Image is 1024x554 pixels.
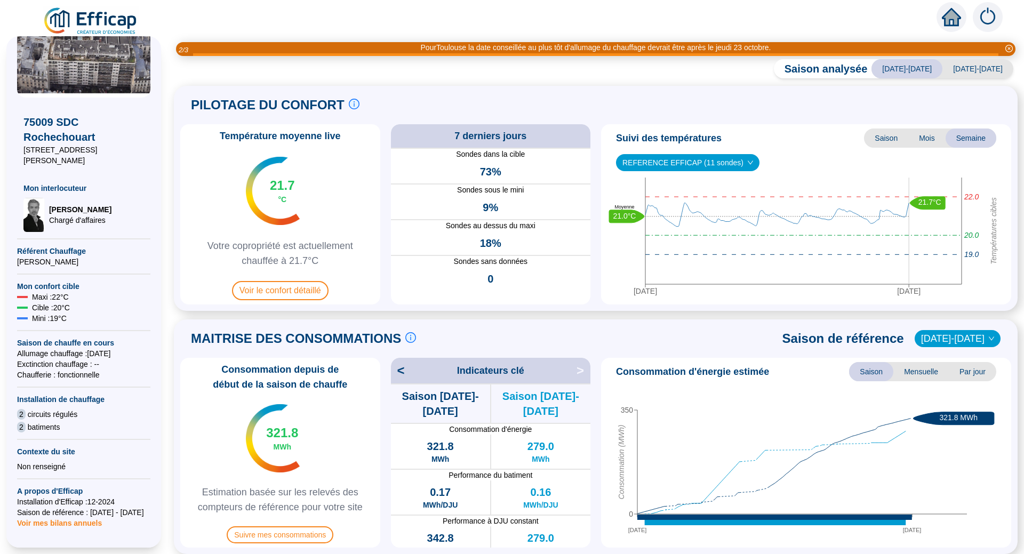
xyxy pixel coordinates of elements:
span: A propos d'Efficap [17,486,150,496]
span: info-circle [405,332,416,343]
span: MWh [532,454,549,464]
tspan: 19.0 [964,251,979,259]
span: MWh/DJU [423,500,458,510]
span: Saison [DATE]-[DATE] [491,389,590,419]
span: Température moyenne live [213,129,347,143]
span: Mini : 19 °C [32,313,67,324]
span: Par jour [949,362,996,381]
div: PourToulouse la date conseillée au plus tôt d'allumage du chauffage devrait être après le jeudi 2... [421,42,771,53]
img: efficap energie logo [43,6,139,36]
span: 9% [483,200,498,215]
span: down [988,335,995,342]
tspan: 22.0 [964,192,979,201]
span: Chaufferie : fonctionnelle [17,370,150,380]
span: Saison de référence [782,330,904,347]
span: 279.0 [527,439,554,454]
img: indicateur températures [246,404,300,472]
span: 18% [480,236,501,251]
span: 7 derniers jours [454,129,526,143]
span: Cible : 20 °C [32,302,70,313]
span: [DATE]-[DATE] [942,59,1013,78]
span: circuits régulés [28,409,77,420]
tspan: [DATE] [628,527,647,533]
span: Mensuelle [893,362,949,381]
span: Consommation depuis de début de la saison de chauffe [185,362,376,392]
span: Performance à DJU constant [391,516,591,526]
span: Sondes sous le mini [391,184,591,196]
span: Saison de référence : [DATE] - [DATE] [17,507,150,518]
img: alerts [973,2,1003,32]
span: [DATE]-[DATE] [871,59,942,78]
span: Exctinction chauffage : -- [17,359,150,370]
span: 2 [17,422,26,432]
span: Voir mes bilans annuels [17,512,102,527]
span: MWh/DJU [523,500,558,510]
span: Voir le confort détaillé [232,281,329,300]
span: Estimation basée sur les relevés des compteurs de référence pour votre site [185,485,376,515]
tspan: [DATE] [903,527,922,533]
span: REFERENCE EFFICAP (11 sondes) [622,155,753,171]
span: close-circle [1005,45,1013,52]
span: Allumage chauffage : [DATE] [17,348,150,359]
span: 279.0 [527,531,554,545]
span: MWh [431,454,449,464]
span: Mon confort cible [17,281,150,292]
span: Référent Chauffage [17,246,150,256]
span: 342.8 [427,531,454,545]
tspan: 350 [621,406,634,414]
span: Consommation d'énergie estimée [616,364,769,379]
span: MWh [274,441,291,452]
span: info-circle [349,99,359,109]
span: Saison de chauffe en cours [17,338,150,348]
span: Mois [908,129,946,148]
span: 21.7 [270,177,295,194]
span: Indicateurs clé [457,363,524,378]
span: Votre copropriété est actuellement chauffée à 21.7°C [185,238,376,268]
span: PILOTAGE DU CONFORT [191,97,345,114]
span: 0.17 [430,485,451,500]
span: Performance du batiment [391,470,591,480]
img: indicateur températures [246,157,300,225]
span: [STREET_ADDRESS][PERSON_NAME] [23,144,144,166]
span: 2 [17,409,26,420]
span: 321.8 [266,424,298,441]
span: 0 [487,271,493,286]
div: Non renseigné [17,461,150,472]
span: MAITRISE DES CONSOMMATIONS [191,330,401,347]
span: Maxi : 22 °C [32,292,69,302]
span: Consommation d'énergie [391,424,591,435]
tspan: [DATE] [634,287,657,295]
tspan: Températures cibles [989,198,998,265]
span: Suivi des températures [616,131,722,146]
span: [PERSON_NAME] [49,204,111,215]
text: 21.7°C [918,198,941,207]
span: Sondes dans la cible [391,149,591,160]
text: 321.8 MWh [939,414,978,422]
span: Contexte du site [17,446,150,457]
span: < [391,362,405,379]
span: home [942,7,961,27]
span: Saison [864,129,908,148]
span: Sondes au dessus du maxi [391,220,591,231]
span: Chargé d'affaires [49,215,111,226]
span: Installation d'Efficap : 12-2024 [17,496,150,507]
text: Moyenne [614,204,634,210]
i: 2 / 3 [179,46,188,54]
tspan: 20.0 [964,231,979,240]
span: Suivre mes consommations [227,526,333,543]
span: Saison [DATE]-[DATE] [391,389,490,419]
span: > [577,362,590,379]
span: 0.16 [530,485,551,500]
tspan: 0 [629,510,633,518]
span: batiments [28,422,60,432]
span: Saison [849,362,893,381]
span: 75009 SDC Rochechouart [23,115,144,144]
span: Installation de chauffage [17,394,150,405]
tspan: Consommation (MWh) [617,425,626,500]
span: 73% [480,164,501,179]
span: °C [278,194,286,205]
tspan: [DATE] [897,287,921,295]
span: Saison analysée [774,61,868,76]
text: 21.0°C [613,212,636,220]
span: Sondes sans données [391,256,591,267]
